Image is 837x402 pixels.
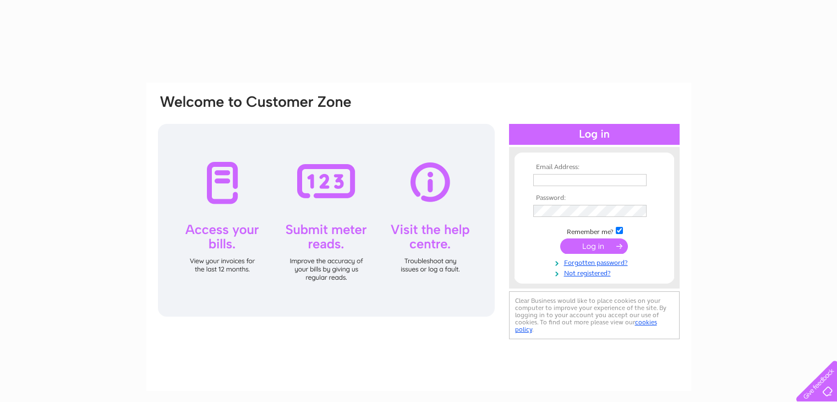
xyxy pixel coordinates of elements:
a: Not registered? [533,267,658,278]
input: Submit [560,238,628,254]
div: Clear Business would like to place cookies on your computer to improve your experience of the sit... [509,291,680,339]
a: Forgotten password? [533,257,658,267]
th: Password: [530,194,658,202]
td: Remember me? [530,225,658,236]
a: cookies policy [515,318,657,333]
th: Email Address: [530,164,658,171]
